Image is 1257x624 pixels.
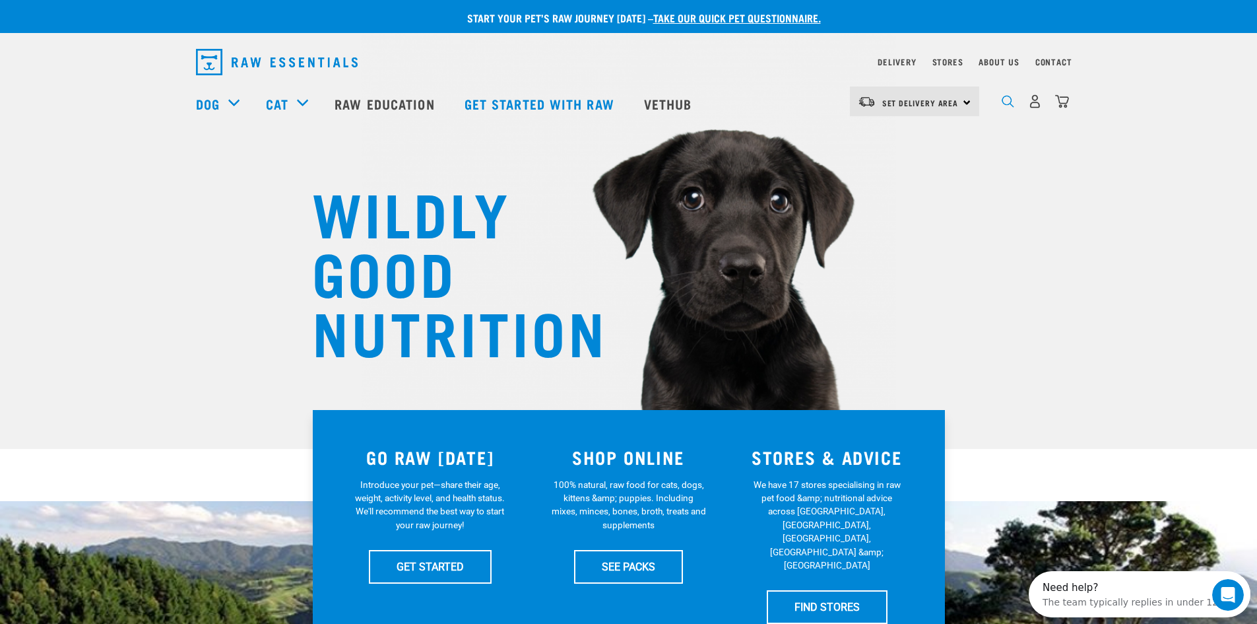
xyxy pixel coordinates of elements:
a: Get started with Raw [451,77,631,130]
img: user.png [1028,94,1042,108]
h1: WILDLY GOOD NUTRITION [312,182,576,360]
img: home-icon@2x.png [1055,94,1069,108]
a: FIND STORES [767,590,887,623]
div: The team typically replies in under 12h [14,22,195,36]
p: We have 17 stores specialising in raw pet food &amp; nutritional advice across [GEOGRAPHIC_DATA],... [750,478,905,572]
a: Dog [196,94,220,114]
nav: dropdown navigation [185,44,1072,81]
div: Need help? [14,11,195,22]
iframe: Intercom live chat [1212,579,1244,611]
h3: SHOP ONLINE [537,447,720,468]
a: GET STARTED [369,550,492,583]
h3: GO RAW [DATE] [339,447,522,468]
p: Introduce your pet—share their age, weight, activity level, and health status. We'll recommend th... [352,478,507,532]
a: Raw Education [321,77,451,130]
a: Contact [1035,59,1072,64]
a: take our quick pet questionnaire. [653,15,821,20]
p: 100% natural, raw food for cats, dogs, kittens &amp; puppies. Including mixes, minces, bones, bro... [551,478,706,532]
img: van-moving.png [858,96,876,108]
a: SEE PACKS [574,550,683,583]
span: Set Delivery Area [882,100,959,105]
a: Stores [932,59,963,64]
iframe: Intercom live chat discovery launcher [1029,571,1250,617]
a: About Us [979,59,1019,64]
a: Delivery [878,59,916,64]
img: Raw Essentials Logo [196,49,358,75]
img: home-icon-1@2x.png [1002,95,1014,108]
h3: STORES & ADVICE [736,447,919,468]
a: Cat [266,94,288,114]
a: Vethub [631,77,709,130]
div: Open Intercom Messenger [5,5,234,42]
